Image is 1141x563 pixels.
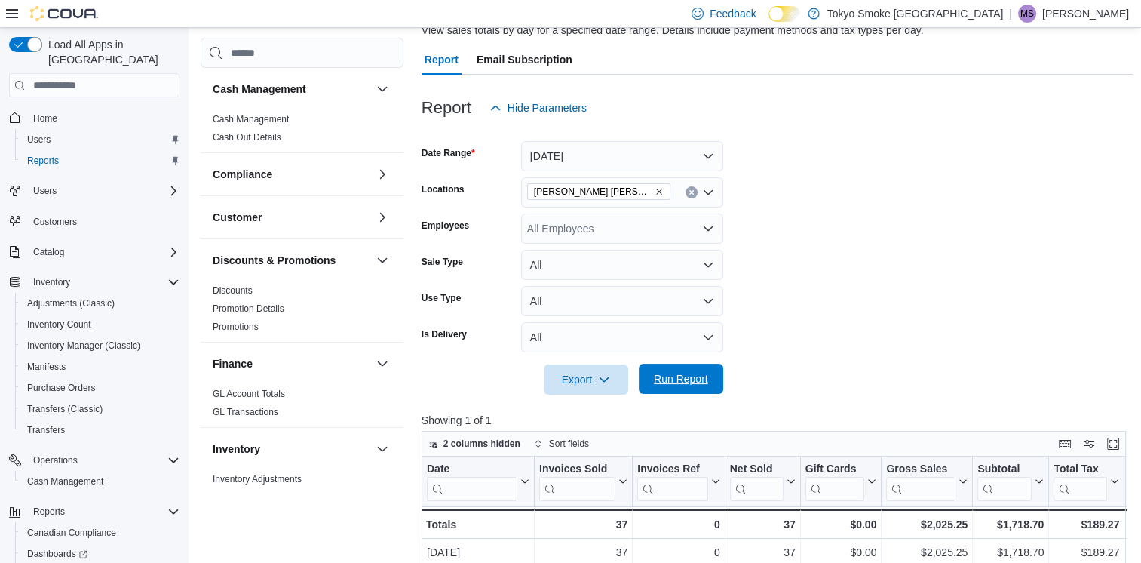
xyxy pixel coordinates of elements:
[427,463,529,501] button: Date
[21,358,179,376] span: Manifests
[422,183,465,195] label: Locations
[805,543,877,561] div: $0.00
[426,515,529,534] div: Totals
[27,503,179,521] span: Reports
[33,276,70,288] span: Inventory
[30,6,98,21] img: Cova
[886,543,968,561] div: $2,025.25
[33,246,64,258] span: Catalog
[27,475,103,488] span: Cash Management
[201,281,403,342] div: Discounts & Promotions
[1054,463,1119,501] button: Total Tax
[539,543,627,561] div: 37
[422,99,471,117] h3: Report
[27,318,91,331] span: Inventory Count
[805,515,876,534] div: $0.00
[27,503,71,521] button: Reports
[213,406,278,418] span: GL Transactions
[21,379,179,397] span: Purchase Orders
[213,356,370,371] button: Finance
[213,253,370,268] button: Discounts & Promotions
[686,186,698,198] button: Clear input
[33,506,65,518] span: Reports
[27,340,140,352] span: Inventory Manager (Classic)
[213,321,259,333] span: Promotions
[213,210,370,225] button: Customer
[654,371,708,386] span: Run Report
[213,167,370,182] button: Compliance
[27,361,66,373] span: Manifests
[1054,463,1107,501] div: Total Tax
[21,472,179,491] span: Cash Management
[21,472,109,491] a: Cash Management
[373,251,391,269] button: Discounts & Promotions
[213,253,336,268] h3: Discounts & Promotions
[21,421,179,439] span: Transfers
[213,407,278,417] a: GL Transactions
[1054,515,1119,534] div: $189.27
[27,213,83,231] a: Customers
[213,285,253,297] span: Discounts
[805,463,864,501] div: Gift Card Sales
[21,545,94,563] a: Dashboards
[21,421,71,439] a: Transfers
[373,165,391,183] button: Compliance
[422,147,475,159] label: Date Range
[33,454,78,466] span: Operations
[528,435,595,453] button: Sort fields
[977,543,1044,561] div: $1,718.70
[422,413,1133,428] p: Showing 1 of 1
[15,471,186,492] button: Cash Management
[3,180,186,202] button: Users
[637,463,719,501] button: Invoices Ref
[21,524,179,542] span: Canadian Compliance
[33,112,57,125] span: Home
[15,314,186,335] button: Inventory Count
[21,545,179,563] span: Dashboards
[886,463,955,477] div: Gross Sales
[483,93,593,123] button: Hide Parameters
[15,293,186,314] button: Adjustments (Classic)
[201,385,403,427] div: Finance
[27,182,63,200] button: Users
[21,131,57,149] a: Users
[21,379,102,397] a: Purchase Orders
[27,243,179,261] span: Catalog
[213,356,253,371] h3: Finance
[213,389,285,399] a: GL Account Totals
[3,272,186,293] button: Inventory
[33,216,77,228] span: Customers
[213,131,281,143] span: Cash Out Details
[3,211,186,232] button: Customers
[15,356,186,377] button: Manifests
[702,186,714,198] button: Open list of options
[213,441,370,457] button: Inventory
[42,37,179,67] span: Load All Apps in [GEOGRAPHIC_DATA]
[427,543,529,561] div: [DATE]
[549,438,589,450] span: Sort fields
[27,182,179,200] span: Users
[729,463,795,501] button: Net Sold
[27,273,76,291] button: Inventory
[27,451,84,469] button: Operations
[534,184,652,199] span: [PERSON_NAME] [PERSON_NAME]
[977,463,1032,501] div: Subtotal
[21,152,179,170] span: Reports
[729,515,795,534] div: 37
[27,212,179,231] span: Customers
[213,82,370,97] button: Cash Management
[729,463,783,501] div: Net Sold
[21,337,179,355] span: Inventory Manager (Classic)
[427,463,517,477] div: Date
[422,435,526,453] button: 2 columns hidden
[15,335,186,356] button: Inventory Manager (Classic)
[21,315,179,334] span: Inventory Count
[729,463,783,477] div: Net Sold
[1080,435,1098,453] button: Display options
[539,463,627,501] button: Invoices Sold
[21,294,179,312] span: Adjustments (Classic)
[21,152,65,170] a: Reports
[27,382,96,394] span: Purchase Orders
[521,322,723,352] button: All
[15,420,186,441] button: Transfers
